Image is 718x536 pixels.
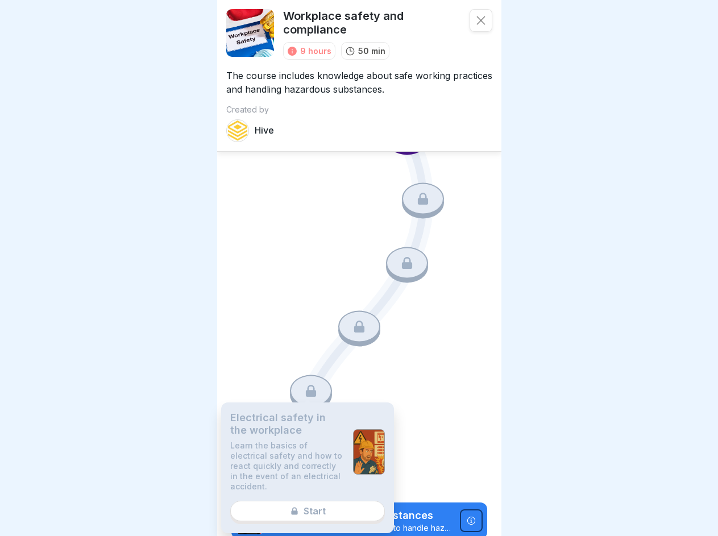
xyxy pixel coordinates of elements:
p: The course includes knowledge about safe working practices and handling hazardous substances. [226,60,492,96]
p: Workplace safety and compliance [283,9,460,36]
p: Electrical safety in the workplace [230,412,344,436]
p: Learn the basics of electrical safety and how to react quickly and correctly in the event of an e... [230,441,344,492]
p: 50 min [358,45,385,57]
p: Hive [255,125,274,136]
p: Created by [226,105,492,115]
div: 9 hours [300,45,331,57]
